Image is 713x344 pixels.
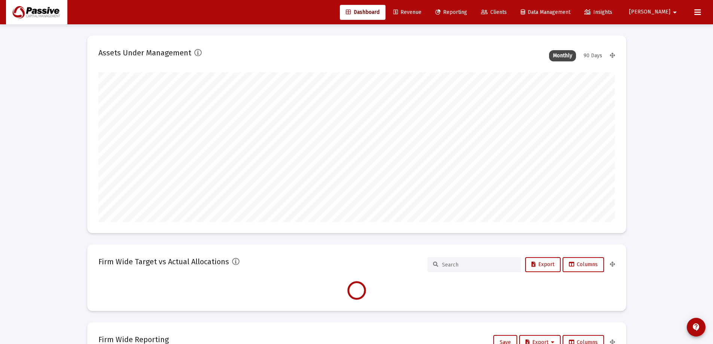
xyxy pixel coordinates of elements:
[429,5,473,20] a: Reporting
[670,5,679,20] mat-icon: arrow_drop_down
[629,9,670,15] span: [PERSON_NAME]
[387,5,427,20] a: Revenue
[563,257,604,272] button: Columns
[521,9,570,15] span: Data Management
[580,50,606,61] div: 90 Days
[98,256,229,268] h2: Firm Wide Target vs Actual Allocations
[515,5,576,20] a: Data Management
[435,9,467,15] span: Reporting
[98,47,191,59] h2: Assets Under Management
[549,50,576,61] div: Monthly
[578,5,618,20] a: Insights
[692,323,701,332] mat-icon: contact_support
[525,257,561,272] button: Export
[584,9,612,15] span: Insights
[481,9,507,15] span: Clients
[531,261,554,268] span: Export
[620,4,688,19] button: [PERSON_NAME]
[12,5,62,20] img: Dashboard
[340,5,386,20] a: Dashboard
[569,261,598,268] span: Columns
[393,9,421,15] span: Revenue
[475,5,513,20] a: Clients
[442,262,515,268] input: Search
[346,9,380,15] span: Dashboard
